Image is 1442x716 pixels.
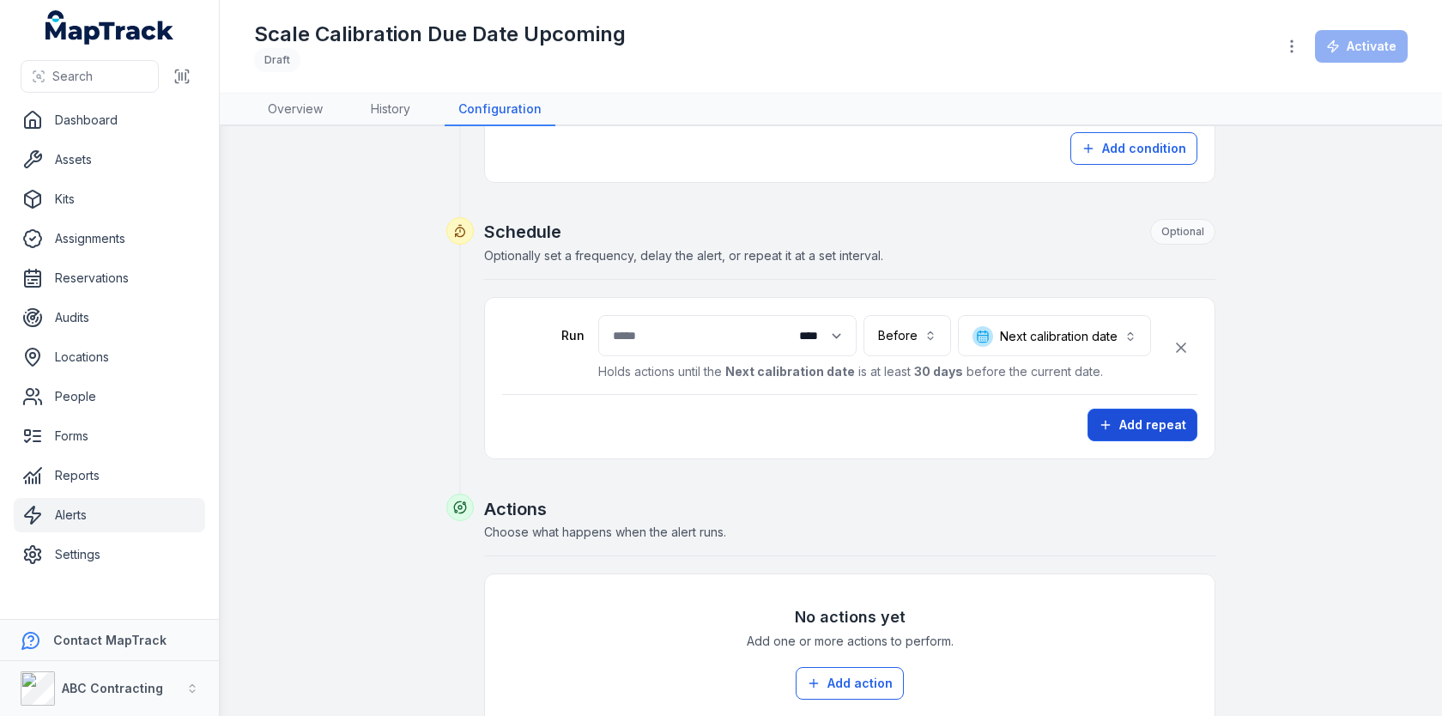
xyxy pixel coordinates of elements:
button: Next calibration date [958,315,1151,356]
a: Audits [14,300,205,335]
strong: Next calibration date [725,364,855,379]
button: Search [21,60,159,93]
a: People [14,379,205,414]
a: Forms [14,419,205,453]
h3: No actions yet [795,605,906,629]
a: Locations [14,340,205,374]
button: Before [863,315,951,356]
a: Assignments [14,221,205,256]
a: Assets [14,143,205,177]
button: Add repeat [1088,409,1197,441]
a: Alerts [14,498,205,532]
span: Optionally set a frequency, delay the alert, or repeat it at a set interval. [484,248,883,263]
a: History [357,94,424,126]
a: Configuration [445,94,555,126]
a: Reports [14,458,205,493]
span: Search [52,68,93,85]
button: Add action [796,667,904,700]
a: Dashboard [14,103,205,137]
h2: Actions [484,497,1215,521]
strong: 30 days [914,364,963,379]
span: Choose what happens when the alert runs. [484,525,726,539]
h2: Schedule [484,219,1215,245]
a: Overview [254,94,336,126]
a: Settings [14,537,205,572]
button: Add condition [1070,132,1197,165]
a: MapTrack [45,10,174,45]
a: Reservations [14,261,205,295]
h1: Scale Calibration Due Date Upcoming [254,21,626,48]
label: Run [502,327,585,344]
div: Optional [1150,219,1215,245]
strong: ABC Contracting [62,681,163,695]
div: Draft [254,48,300,72]
a: Kits [14,182,205,216]
span: Add one or more actions to perform. [747,633,954,650]
strong: Contact MapTrack [53,633,167,647]
p: Holds actions until the is at least before the current date. [598,363,1151,380]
